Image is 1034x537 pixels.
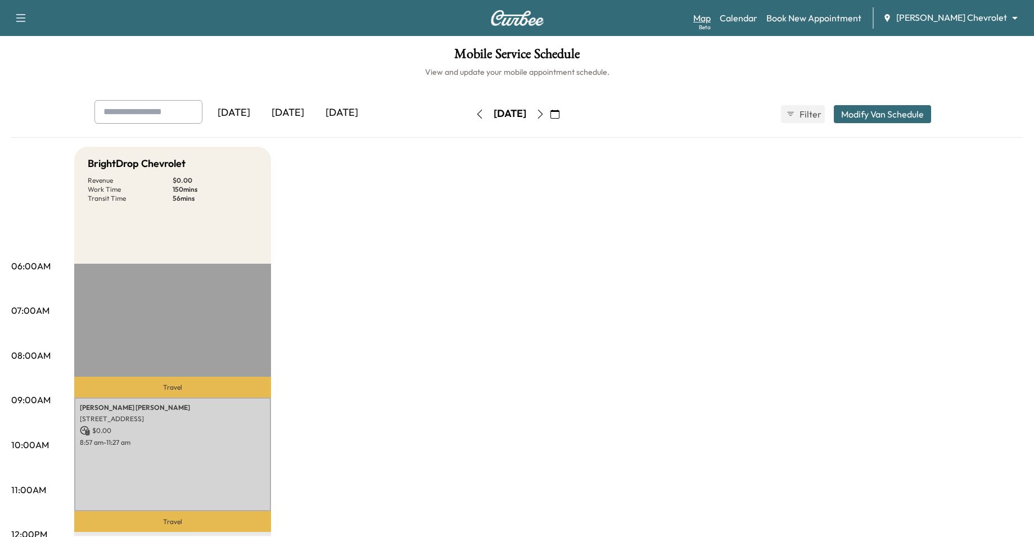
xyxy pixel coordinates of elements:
[80,426,265,436] p: $ 0.00
[173,194,258,203] p: 56 mins
[781,105,825,123] button: Filter
[88,194,173,203] p: Transit Time
[834,105,931,123] button: Modify Van Schedule
[490,10,544,26] img: Curbee Logo
[173,185,258,194] p: 150 mins
[766,11,861,25] a: Book New Appointment
[693,11,711,25] a: MapBeta
[80,403,265,412] p: [PERSON_NAME] [PERSON_NAME]
[74,377,271,397] p: Travel
[11,483,46,497] p: 11:00AM
[494,107,526,121] div: [DATE]
[88,176,173,185] p: Revenue
[80,438,265,447] p: 8:57 am - 11:27 am
[11,259,51,273] p: 06:00AM
[800,107,820,121] span: Filter
[74,511,271,533] p: Travel
[699,23,711,31] div: Beta
[261,100,315,126] div: [DATE]
[896,11,1007,24] span: [PERSON_NAME] Chevrolet
[80,414,265,423] p: [STREET_ADDRESS]
[11,47,1023,66] h1: Mobile Service Schedule
[207,100,261,126] div: [DATE]
[88,156,186,172] h5: BrightDrop Chevrolet
[11,393,51,407] p: 09:00AM
[11,304,49,317] p: 07:00AM
[11,438,49,452] p: 10:00AM
[720,11,757,25] a: Calendar
[315,100,369,126] div: [DATE]
[173,176,258,185] p: $ 0.00
[11,66,1023,78] h6: View and update your mobile appointment schedule.
[11,349,51,362] p: 08:00AM
[88,185,173,194] p: Work Time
